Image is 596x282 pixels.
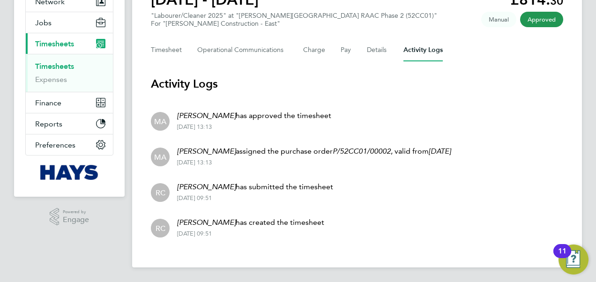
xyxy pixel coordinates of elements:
a: Powered byEngage [50,208,89,226]
a: Go to home page [25,165,113,180]
img: hays-logo-retina.png [40,165,99,180]
span: RC [156,223,165,233]
span: This timesheet was manually created. [481,12,516,27]
span: RC [156,187,165,198]
span: Reports [35,119,62,128]
button: Finance [26,92,113,113]
div: [DATE] 09:51 [177,230,324,237]
button: Timesheet [151,39,182,61]
em: [PERSON_NAME] [177,182,236,191]
button: Open Resource Center, 11 new notifications [559,245,589,275]
a: Timesheets [35,62,74,71]
p: assigned the purchase order , valid from [177,146,451,157]
span: Jobs [35,18,52,27]
div: [DATE] 09:51 [177,194,333,202]
a: Expenses [35,75,67,84]
div: Ryan Claxton [151,183,170,202]
button: Operational Communications [197,39,288,61]
div: "Labourer/Cleaner 2025" at "[PERSON_NAME][GEOGRAPHIC_DATA] RAAC Phase 2 (52CC01)" [151,12,437,28]
div: [DATE] 13:13 [177,159,451,166]
button: Timesheets [26,33,113,54]
div: For "[PERSON_NAME] Construction - East" [151,20,437,28]
em: [PERSON_NAME] [177,147,236,156]
span: MA [154,152,166,162]
button: Charge [303,39,326,61]
div: Timesheets [26,54,113,92]
em: [DATE] [429,147,451,156]
div: 11 [558,251,566,263]
div: Ryan Claxton [151,219,170,237]
button: Details [367,39,388,61]
h3: Activity Logs [151,76,563,91]
em: [PERSON_NAME] [177,218,236,227]
button: Activity Logs [403,39,443,61]
em: [PERSON_NAME] [177,111,236,120]
div: Mark Alexander [151,112,170,131]
p: has created the timesheet [177,217,324,228]
em: P/52CC01/00002 [333,147,391,156]
span: Preferences [35,141,75,149]
button: Preferences [26,134,113,155]
button: Reports [26,113,113,134]
span: This timesheet has been approved. [520,12,563,27]
span: Powered by [63,208,89,216]
span: Timesheets [35,39,74,48]
div: [DATE] 13:13 [177,123,331,131]
p: has approved the timesheet [177,110,331,121]
span: Finance [35,98,61,107]
span: MA [154,116,166,126]
p: has submitted the timesheet [177,181,333,193]
span: Engage [63,216,89,224]
button: Jobs [26,12,113,33]
div: Mark Alexander [151,148,170,166]
button: Pay [341,39,352,61]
